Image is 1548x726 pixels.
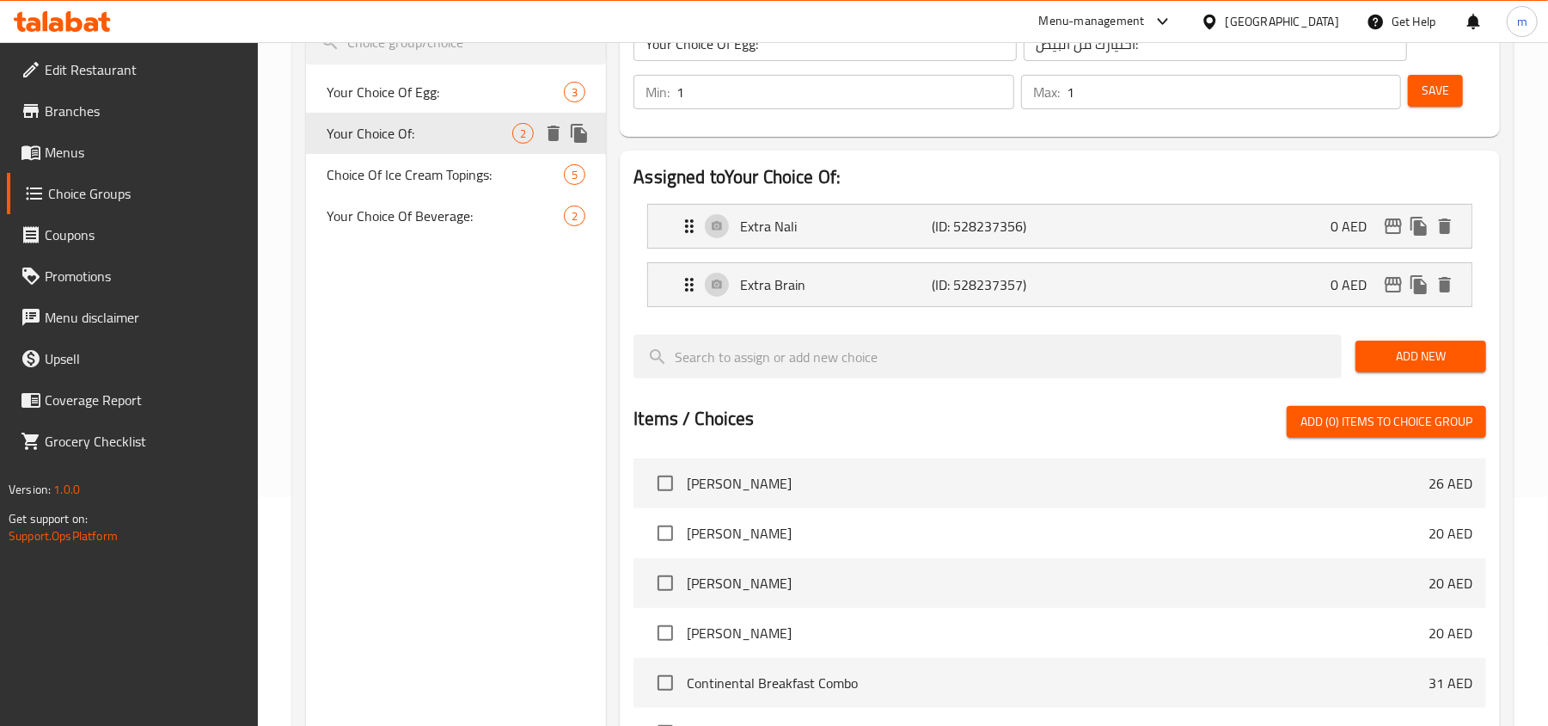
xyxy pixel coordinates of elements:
[1369,346,1472,367] span: Add New
[1380,213,1406,239] button: edit
[1355,341,1486,372] button: Add New
[327,164,564,185] span: Choice Of Ice Cream Topings:
[45,431,245,452] span: Grocery Checklist
[7,338,259,379] a: Upsell
[565,208,584,225] span: 2
[647,465,683,501] span: Select choice
[306,71,606,113] div: Your Choice Of Egg:3
[1331,216,1380,237] p: 0 AED
[1432,272,1458,298] button: delete
[687,473,1429,494] span: [PERSON_NAME]
[633,335,1342,378] input: search
[45,307,245,328] span: Menu disclaimer
[327,123,512,144] span: Your Choice Of:
[564,206,585,226] div: Choices
[564,82,585,102] div: Choices
[633,406,754,432] h2: Items / Choices
[513,126,533,142] span: 2
[633,197,1486,255] li: Expand
[45,142,245,163] span: Menus
[647,665,683,701] span: Select choice
[7,379,259,421] a: Coverage Report
[1380,272,1406,298] button: edit
[646,82,670,102] p: Min:
[45,225,245,245] span: Coupons
[7,421,259,462] a: Grocery Checklist
[7,132,259,173] a: Menus
[648,263,1472,306] div: Expand
[1429,573,1472,594] p: 20 AED
[7,214,259,255] a: Coupons
[1300,411,1472,433] span: Add (0) items to choice group
[1331,274,1380,295] p: 0 AED
[1517,12,1527,31] span: m
[9,508,88,530] span: Get support on:
[633,255,1486,314] li: Expand
[7,255,259,297] a: Promotions
[1226,12,1339,31] div: [GEOGRAPHIC_DATA]
[9,478,51,501] span: Version:
[327,206,564,226] span: Your Choice Of Beverage:
[1039,11,1145,32] div: Menu-management
[933,274,1061,295] p: (ID: 528237357)
[327,82,564,102] span: Your Choice Of Egg:
[1432,213,1458,239] button: delete
[1406,272,1432,298] button: duplicate
[7,49,259,90] a: Edit Restaurant
[45,266,245,286] span: Promotions
[306,154,606,195] div: Choice Of Ice Cream Topings:5
[933,216,1061,237] p: (ID: 528237356)
[9,525,118,547] a: Support.OpsPlatform
[647,615,683,651] span: Select choice
[648,205,1472,248] div: Expand
[565,167,584,183] span: 5
[1033,82,1060,102] p: Max:
[1406,213,1432,239] button: duplicate
[541,120,566,146] button: delete
[740,274,932,295] p: Extra Brain
[566,120,592,146] button: duplicate
[1422,80,1449,102] span: Save
[1429,473,1472,494] p: 26 AED
[53,478,80,501] span: 1.0.0
[1429,523,1472,544] p: 20 AED
[740,216,932,237] p: Extra Nali
[45,390,245,410] span: Coverage Report
[647,515,683,551] span: Select choice
[45,101,245,121] span: Branches
[687,523,1429,544] span: [PERSON_NAME]
[633,164,1486,190] h2: Assigned to Your Choice Of:
[306,113,606,154] div: Your Choice Of:2deleteduplicate
[687,573,1429,594] span: [PERSON_NAME]
[687,623,1429,643] span: [PERSON_NAME]
[7,173,259,214] a: Choice Groups
[45,59,245,80] span: Edit Restaurant
[1408,75,1463,107] button: Save
[512,123,534,144] div: Choices
[687,673,1429,693] span: Continental Breakfast Combo
[7,90,259,132] a: Branches
[48,183,245,204] span: Choice Groups
[565,84,584,101] span: 3
[306,195,606,237] div: Your Choice Of Beverage:2
[564,164,585,185] div: Choices
[1287,406,1486,438] button: Add (0) items to choice group
[1429,623,1472,643] p: 20 AED
[647,565,683,601] span: Select choice
[7,297,259,338] a: Menu disclaimer
[45,348,245,369] span: Upsell
[1429,673,1472,693] p: 31 AED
